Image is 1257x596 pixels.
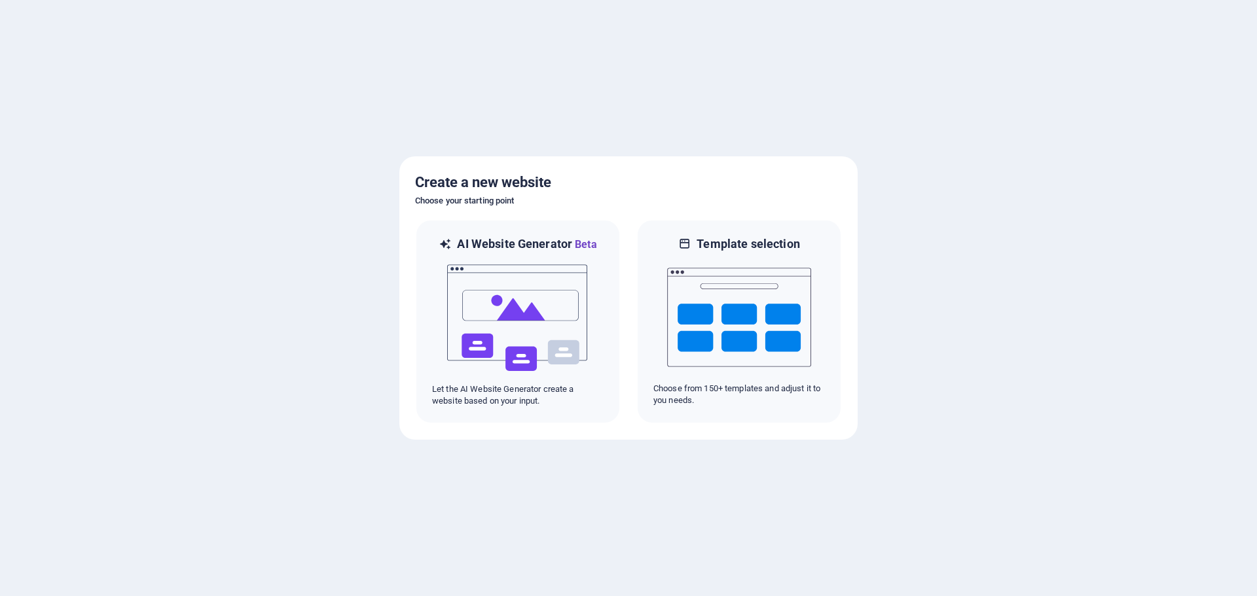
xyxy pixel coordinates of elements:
[697,236,799,252] h6: Template selection
[457,236,596,253] h6: AI Website Generator
[636,219,842,424] div: Template selectionChoose from 150+ templates and adjust it to you needs.
[446,253,590,383] img: ai
[415,172,842,193] h5: Create a new website
[415,193,842,209] h6: Choose your starting point
[415,219,621,424] div: AI Website GeneratorBetaaiLet the AI Website Generator create a website based on your input.
[432,383,604,407] p: Let the AI Website Generator create a website based on your input.
[572,238,597,251] span: Beta
[653,383,825,406] p: Choose from 150+ templates and adjust it to you needs.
